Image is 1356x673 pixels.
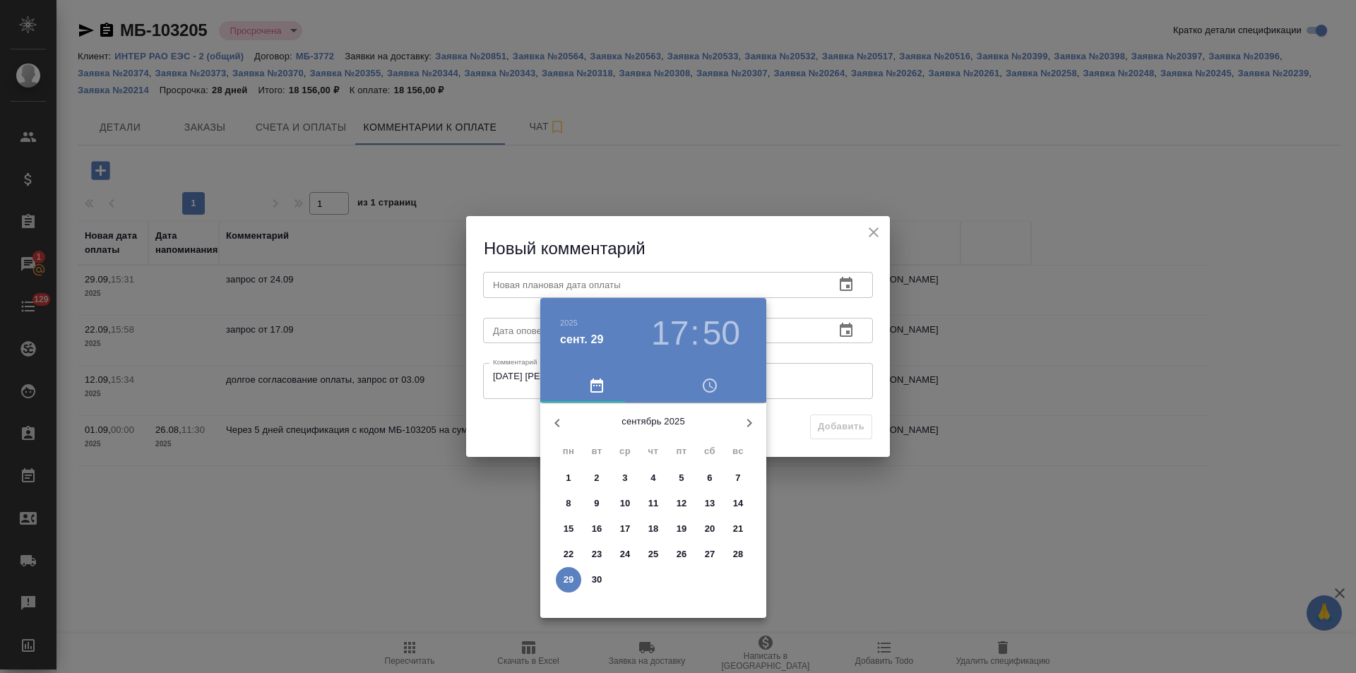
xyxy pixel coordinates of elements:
p: 11 [648,496,659,511]
h3: : [690,314,699,353]
span: вс [725,444,751,458]
button: 10 [612,491,638,516]
button: 12 [669,491,694,516]
button: 19 [669,516,694,542]
button: 28 [725,542,751,567]
p: 6 [707,471,712,485]
button: 13 [697,491,722,516]
button: 5 [669,465,694,491]
button: 25 [641,542,666,567]
button: 6 [697,465,722,491]
span: вт [584,444,609,458]
p: 18 [648,522,659,536]
button: 3 [612,465,638,491]
span: пт [669,444,694,458]
button: 23 [584,542,609,567]
button: 24 [612,542,638,567]
span: ср [612,444,638,458]
span: чт [641,444,666,458]
p: сентябрь 2025 [574,415,732,429]
p: 13 [705,496,715,511]
button: 7 [725,465,751,491]
button: 17 [651,314,689,353]
button: 50 [703,314,740,353]
p: 12 [677,496,687,511]
button: 17 [612,516,638,542]
p: 4 [650,471,655,485]
button: 4 [641,465,666,491]
p: 14 [733,496,744,511]
button: 14 [725,491,751,516]
p: 8 [566,496,571,511]
button: 18 [641,516,666,542]
button: 20 [697,516,722,542]
p: 19 [677,522,687,536]
button: 26 [669,542,694,567]
button: 21 [725,516,751,542]
p: 21 [733,522,744,536]
p: 3 [622,471,627,485]
p: 20 [705,522,715,536]
button: 16 [584,516,609,542]
button: 1 [556,465,581,491]
p: 30 [592,573,602,587]
button: 27 [697,542,722,567]
p: 1 [566,471,571,485]
p: 23 [592,547,602,561]
p: 29 [564,573,574,587]
p: 7 [735,471,740,485]
span: сб [697,444,722,458]
button: 11 [641,491,666,516]
button: 2 [584,465,609,491]
p: 26 [677,547,687,561]
button: 8 [556,491,581,516]
button: 29 [556,567,581,592]
p: 9 [594,496,599,511]
span: пн [556,444,581,458]
p: 15 [564,522,574,536]
button: 22 [556,542,581,567]
p: 27 [705,547,715,561]
button: сент. 29 [560,331,604,348]
p: 5 [679,471,684,485]
button: 2025 [560,318,578,327]
button: 15 [556,516,581,542]
p: 24 [620,547,631,561]
p: 17 [620,522,631,536]
p: 10 [620,496,631,511]
p: 16 [592,522,602,536]
p: 22 [564,547,574,561]
button: 9 [584,491,609,516]
p: 25 [648,547,659,561]
p: 2 [594,471,599,485]
p: 28 [733,547,744,561]
button: 30 [584,567,609,592]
